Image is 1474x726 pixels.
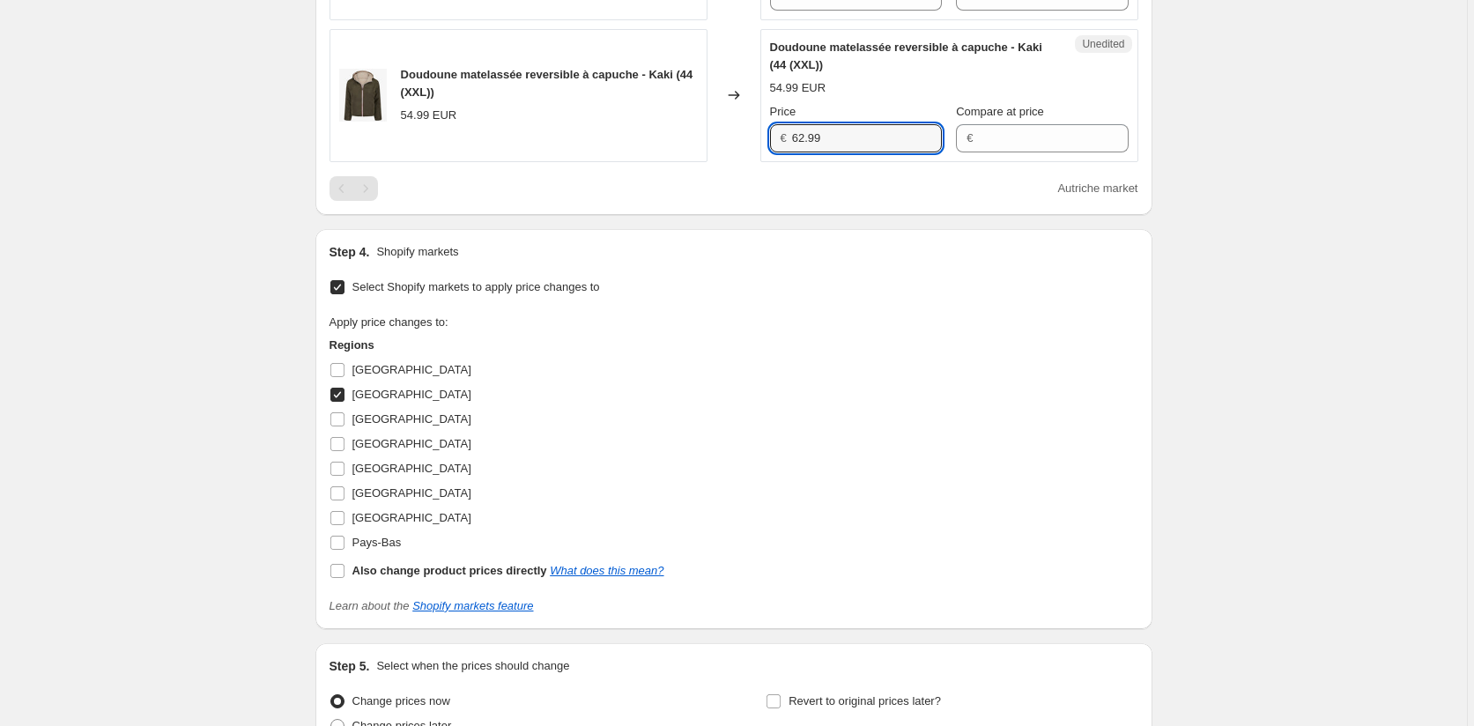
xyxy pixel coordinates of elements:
nav: Pagination [330,176,378,201]
span: Unedited [1082,37,1124,51]
span: Doudoune matelassée reversible à capuche - Kaki (44 (XXL)) [770,41,1042,71]
h3: Regions [330,337,664,354]
div: 54.99 EUR [770,79,826,97]
span: Apply price changes to: [330,315,448,329]
span: [GEOGRAPHIC_DATA] [352,412,471,426]
b: Also change product prices directly [352,564,547,577]
span: [GEOGRAPHIC_DATA] [352,437,471,450]
span: [GEOGRAPHIC_DATA] [352,363,471,376]
span: € [781,131,787,144]
span: Autriche market [1057,181,1137,195]
a: Shopify markets feature [412,599,533,612]
span: [GEOGRAPHIC_DATA] [352,388,471,401]
span: Price [770,105,796,118]
span: Compare at price [956,105,1044,118]
div: 54.99 EUR [401,107,457,124]
i: Learn about the [330,599,534,612]
span: [GEOGRAPHIC_DATA] [352,511,471,524]
span: [GEOGRAPHIC_DATA] [352,486,471,500]
h2: Step 5. [330,657,370,675]
p: Shopify markets [376,243,458,261]
span: Doudoune matelassée reversible à capuche - Kaki (44 (XXL)) [401,68,693,99]
p: Select when the prices should change [376,657,569,675]
h2: Step 4. [330,243,370,261]
span: [GEOGRAPHIC_DATA] [352,462,471,475]
a: What does this mean? [550,564,663,577]
span: Pays-Bas [352,536,402,549]
img: GAO-4508-1_80x.jpg [339,69,387,122]
span: Select Shopify markets to apply price changes to [352,280,600,293]
span: € [967,131,973,144]
span: Revert to original prices later? [789,694,941,707]
span: Change prices now [352,694,450,707]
